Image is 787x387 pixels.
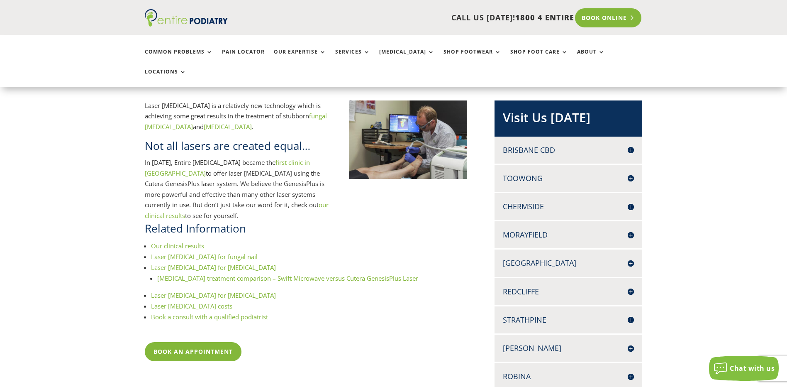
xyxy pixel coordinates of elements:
a: [MEDICAL_DATA] treatment comparison – Swift Microwave versus Cutera GenesisPlus Laser [157,274,418,282]
h4: [GEOGRAPHIC_DATA] [503,258,634,268]
a: Laser [MEDICAL_DATA] for fungal nail [151,252,258,261]
a: Book Online [575,8,642,27]
a: Laser [MEDICAL_DATA] costs [151,302,232,310]
h4: Strathpine [503,315,634,325]
a: [MEDICAL_DATA] [204,122,252,131]
a: Our Expertise [274,49,326,67]
span: Chat with us [730,364,775,373]
a: Services [335,49,370,67]
img: logo (1) [145,9,228,27]
h4: Morayfield [503,230,634,240]
h4: Robina [503,371,634,382]
a: Shop Foot Care [510,49,568,67]
a: About [577,49,605,67]
a: Locations [145,69,186,87]
a: Pain Locator [222,49,265,67]
h4: Chermside [503,201,634,212]
a: Book An Appointment [145,342,241,361]
a: [MEDICAL_DATA] [379,49,434,67]
a: Our clinical results [151,242,204,250]
h2: Visit Us [DATE] [503,109,634,130]
button: Chat with us [709,356,779,381]
h2: Related Information [145,221,468,240]
a: fungal [MEDICAL_DATA] [145,112,327,131]
h2: Not all lasers are created equal… [145,138,331,157]
span: 1800 4 ENTIRE [515,12,574,22]
a: Laser [MEDICAL_DATA] for [MEDICAL_DATA] [151,291,276,299]
p: CALL US [DATE]! [260,12,574,23]
a: first clinic in [GEOGRAPHIC_DATA] [145,158,310,177]
a: Common Problems [145,49,213,67]
a: Shop Footwear [443,49,501,67]
a: Book a consult with a qualified podiatrist [151,313,268,321]
img: Chris Hope of Entire Podiatry treating a patient with fungal nail using the Cutera Gensis laser [349,100,468,179]
h4: Brisbane CBD [503,145,634,155]
a: Laser [MEDICAL_DATA] for [MEDICAL_DATA] [151,263,276,272]
a: Entire Podiatry [145,20,228,28]
p: Laser [MEDICAL_DATA] is a relatively new technology which is achieving some great results in the ... [145,100,331,139]
h4: [PERSON_NAME] [503,343,634,353]
a: our clinical results [145,201,329,220]
p: In [DATE], Entire [MEDICAL_DATA] became the to offer laser [MEDICAL_DATA] using the Cutera Genesi... [145,157,331,221]
h4: Toowong [503,173,634,184]
h4: Redcliffe [503,287,634,297]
